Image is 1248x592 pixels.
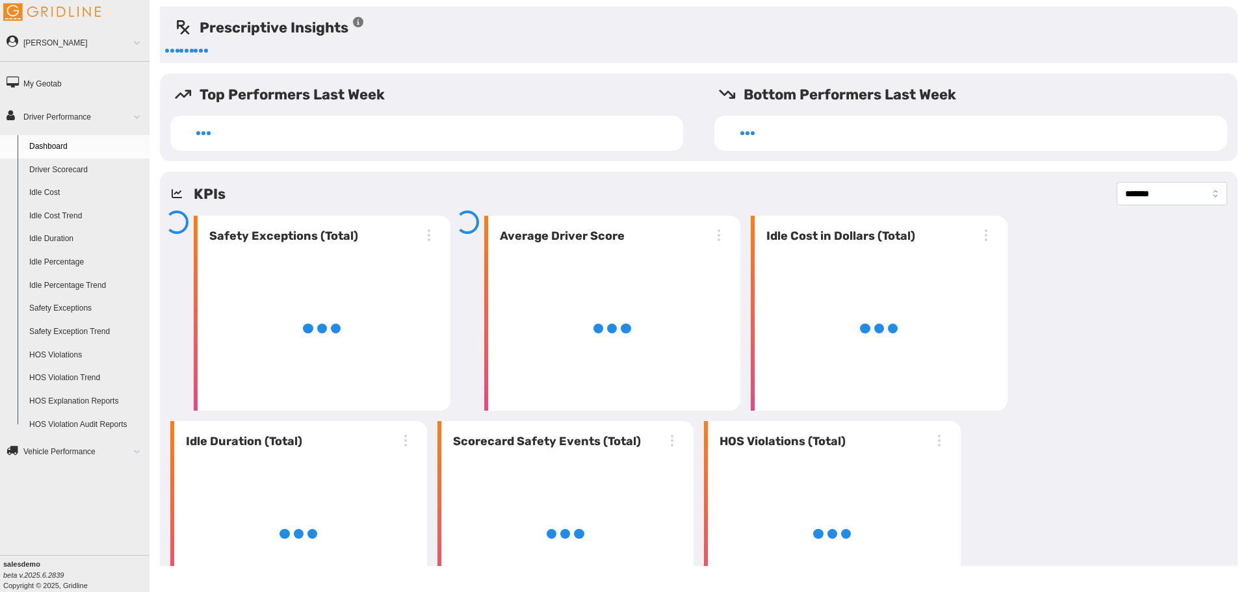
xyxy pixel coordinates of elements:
h6: Safety Exceptions (Total) [204,227,358,245]
a: HOS Violations [23,344,149,367]
a: Safety Exception Trend [23,320,149,344]
h5: KPIs [194,183,226,205]
h5: Bottom Performers Last Week [718,84,1238,105]
a: Idle Cost [23,181,149,205]
a: HOS Explanation Reports [23,390,149,413]
a: Driver Scorecard [23,159,149,182]
i: beta v.2025.6.2839 [3,571,64,579]
h6: HOS Violations (Total) [714,433,846,450]
a: Idle Cost Trend [23,205,149,228]
h6: Idle Cost in Dollars (Total) [761,227,915,245]
a: HOS Violation Trend [23,367,149,390]
div: Copyright © 2025, Gridline [3,559,149,591]
a: Idle Percentage [23,251,149,274]
h6: Idle Duration (Total) [181,433,302,450]
b: salesdemo [3,560,40,568]
a: Safety Exceptions [23,297,149,320]
a: Idle Percentage Trend [23,274,149,298]
a: Dashboard [23,135,149,159]
a: Idle Duration [23,227,149,251]
h6: Average Driver Score [495,227,625,245]
h5: Prescriptive Insights [174,17,365,38]
h6: Scorecard Safety Events (Total) [448,433,641,450]
h5: Top Performers Last Week [174,84,694,105]
a: HOS Violation Audit Reports [23,413,149,437]
img: Gridline [3,3,101,21]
